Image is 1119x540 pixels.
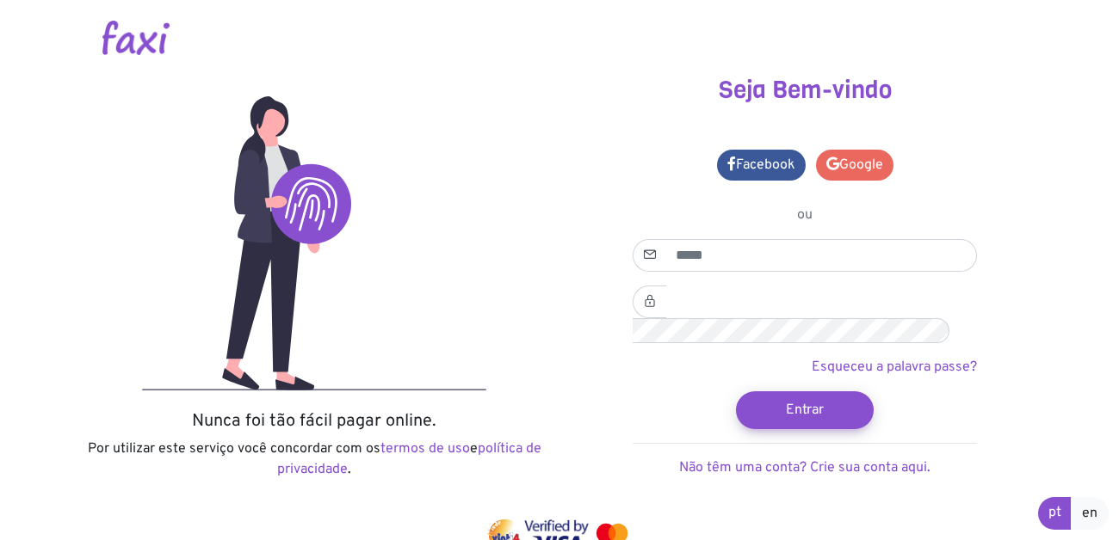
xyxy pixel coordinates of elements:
a: Não têm uma conta? Crie sua conta aqui. [679,459,930,476]
a: termos de uso [380,440,470,457]
a: en [1071,497,1109,530]
a: Google [816,150,893,181]
p: Por utilizar este serviço você concordar com os e . [82,439,547,480]
h5: Nunca foi tão fácil pagar online. [82,411,547,432]
button: Entrar [736,391,874,429]
p: ou [633,205,977,225]
h3: Seja Bem-vindo [572,76,1037,105]
a: pt [1038,497,1072,530]
a: Esqueceu a palavra passe? [812,359,977,376]
a: Facebook [717,150,806,181]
